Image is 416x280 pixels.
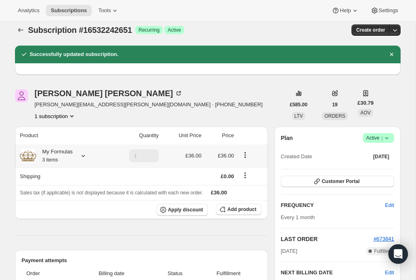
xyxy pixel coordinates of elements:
[15,167,108,185] th: Shipping
[290,101,307,108] span: £585.00
[356,27,385,33] span: Create order
[34,101,263,109] span: [PERSON_NAME][EMAIL_ADDRESS][PERSON_NAME][DOMAIN_NAME] · [PHONE_NUMBER]
[51,7,87,14] span: Subscriptions
[358,99,374,107] span: £30.79
[373,235,394,243] button: #673841
[168,27,181,33] span: Active
[239,151,252,159] button: Product actions
[218,153,234,159] span: £36.00
[211,190,227,196] span: £36.00
[108,127,161,144] th: Quantity
[227,206,256,213] span: Add product
[46,5,92,16] button: Subscriptions
[332,101,337,108] span: 19
[324,113,345,119] span: ORDERS
[204,127,236,144] th: Price
[221,173,234,179] span: £0.00
[239,171,252,180] button: Shipping actions
[155,269,196,278] span: Status
[366,5,403,16] button: Settings
[327,5,364,16] button: Help
[386,49,397,60] button: Dismiss notification
[294,113,303,119] span: LTV
[340,7,351,14] span: Help
[281,247,297,255] span: [DATE]
[368,151,394,162] button: [DATE]
[34,89,183,97] div: [PERSON_NAME] [PERSON_NAME]
[22,256,261,265] h2: Payment attempts
[168,207,203,213] span: Apply discount
[138,27,160,33] span: Recurring
[373,153,389,160] span: [DATE]
[281,176,394,187] button: Customer Portal
[385,201,394,209] span: Edit
[374,248,391,254] span: Fulfilled
[15,24,26,36] button: Subscriptions
[382,135,383,141] span: |
[281,134,293,142] h2: Plan
[93,5,124,16] button: Tools
[15,89,28,102] span: Adam Dunnington
[18,7,39,14] span: Analytics
[28,26,132,34] span: Subscription #16532242651
[322,178,360,185] span: Customer Portal
[20,190,203,196] span: Sales tax (if applicable) is not displayed because it is calculated with each new order.
[285,99,312,110] button: £585.00
[42,157,58,163] small: 3 items
[185,153,202,159] span: £36.00
[98,7,111,14] span: Tools
[281,269,385,277] h2: NEXT BILLING DATE
[15,127,108,144] th: Product
[385,269,394,277] button: Edit
[373,236,394,242] a: #673841
[200,269,256,278] span: Fulfillment
[36,148,73,164] div: My Formulas
[30,50,119,58] h2: Successfully updated subscription.
[351,24,390,36] button: Create order
[281,153,312,161] span: Created Date
[281,235,374,243] h2: LAST ORDER
[360,110,371,116] span: AOV
[216,204,261,215] button: Add product
[161,127,204,144] th: Unit Price
[379,7,398,14] span: Settings
[34,112,76,120] button: Product actions
[73,269,150,278] span: Billing date
[157,204,208,216] button: Apply discount
[281,214,315,220] span: Every 1 month
[327,99,342,110] button: 19
[13,5,44,16] button: Analytics
[388,244,408,264] div: Open Intercom Messenger
[281,201,385,209] h2: FREQUENCY
[366,134,391,142] span: Active
[380,199,399,212] button: Edit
